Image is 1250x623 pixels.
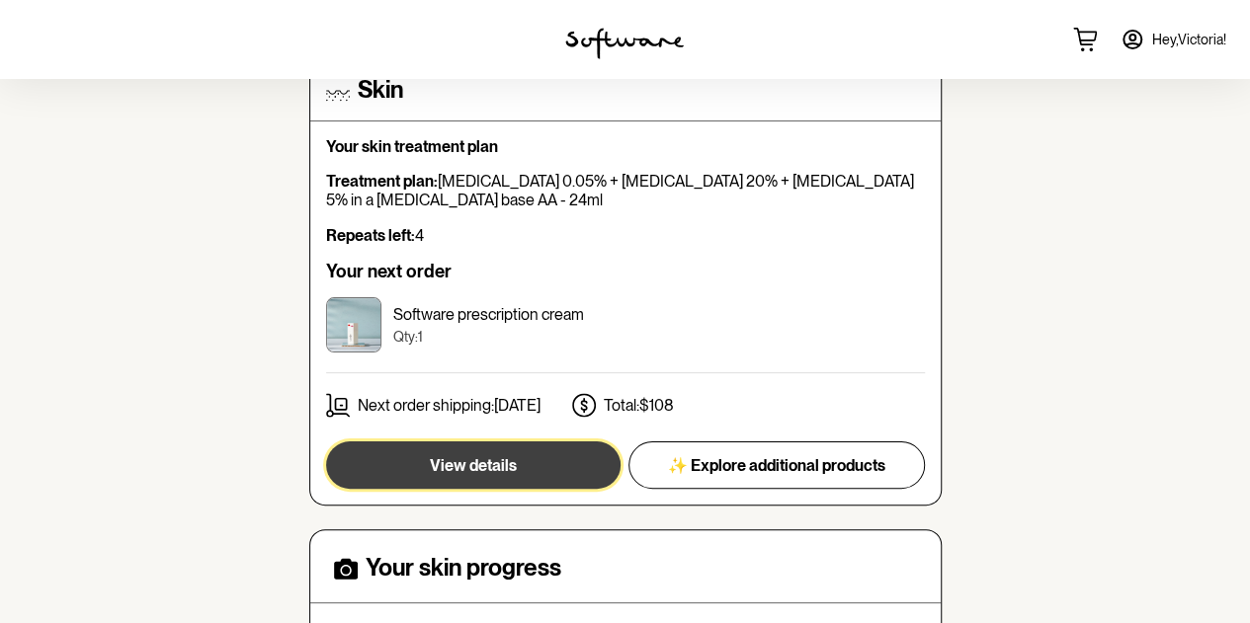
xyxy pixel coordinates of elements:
button: View details [326,441,621,489]
p: Your skin treatment plan [326,137,925,156]
p: Next order shipping: [DATE] [358,396,541,415]
p: Software prescription cream [393,305,584,324]
p: [MEDICAL_DATA] 0.05% + [MEDICAL_DATA] 20% + [MEDICAL_DATA] 5% in a [MEDICAL_DATA] base AA - 24ml [326,172,925,209]
h4: Your skin progress [366,554,561,583]
img: cktujd3cr00003e5xydhm4e2c.jpg [326,297,381,352]
span: View details [430,456,517,475]
button: ✨ Explore additional products [628,441,925,489]
a: Hey,Victoria! [1109,16,1238,63]
span: ✨ Explore additional products [668,456,885,475]
p: 4 [326,226,925,245]
h4: Skin [358,76,403,105]
strong: Treatment plan: [326,172,438,191]
p: Qty: 1 [393,329,584,346]
img: software logo [565,28,684,59]
h6: Your next order [326,261,925,282]
strong: Repeats left: [326,226,415,245]
span: Hey, Victoria ! [1152,32,1226,48]
p: Total: $108 [604,396,674,415]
